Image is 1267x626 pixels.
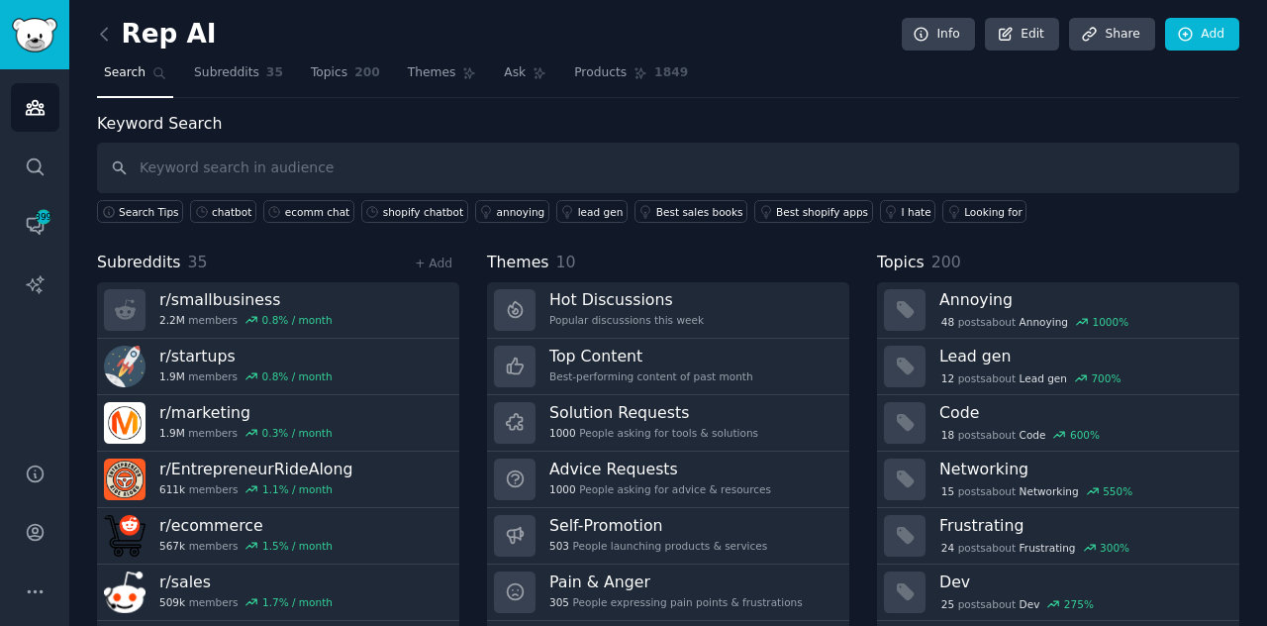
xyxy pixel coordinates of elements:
img: startups [104,346,146,387]
div: 550 % [1103,484,1132,498]
div: chatbot [212,205,251,219]
span: 305 [549,595,569,609]
span: 200 [931,253,961,271]
div: Best-performing content of past month [549,369,753,383]
span: 48 [941,315,954,329]
a: Products1849 [567,57,695,98]
div: 700 % [1091,371,1121,385]
img: marketing [104,402,146,444]
span: Themes [487,251,549,275]
span: Networking [1020,484,1079,498]
a: r/ecommerce567kmembers1.5% / month [97,508,459,565]
div: Best shopify apps [776,205,868,219]
span: 611k [159,482,185,496]
div: 0.8 % / month [262,369,333,383]
span: Topics [311,64,347,82]
h3: Top Content [549,346,753,366]
span: 10 [556,253,576,271]
h3: Annoying [939,289,1225,310]
a: Add [1165,18,1239,52]
img: ecommerce [104,515,146,557]
div: members [159,426,333,440]
a: Share [1069,18,1154,52]
a: Search [97,57,173,98]
h2: Rep AI [97,19,217,51]
span: 509k [159,595,185,609]
h3: Advice Requests [549,459,771,479]
button: Search Tips [97,200,183,223]
div: post s about [939,595,1096,613]
a: Advice Requests1000People asking for advice & resources [487,452,849,508]
img: sales [104,572,146,613]
div: post s about [939,539,1131,557]
span: Subreddits [97,251,181,275]
div: lead gen [578,205,624,219]
span: Products [574,64,627,82]
a: Subreddits35 [187,57,290,98]
h3: Dev [939,572,1225,592]
a: 399 [11,201,59,250]
span: 12 [941,371,954,385]
a: Lead gen12postsaboutLead gen700% [877,339,1239,395]
span: 200 [354,64,380,82]
span: Frustrating [1020,541,1076,555]
h3: Lead gen [939,346,1225,366]
div: members [159,482,352,496]
img: GummySearch logo [12,18,57,52]
span: Lead gen [1020,371,1067,385]
span: 1000 [549,482,576,496]
h3: Hot Discussions [549,289,704,310]
div: 1.5 % / month [262,539,333,553]
span: Dev [1020,597,1040,611]
h3: r/ smallbusiness [159,289,333,310]
img: EntrepreneurRideAlong [104,459,146,500]
h3: Solution Requests [549,402,758,423]
h3: Pain & Anger [549,572,803,592]
a: Frustrating24postsaboutFrustrating300% [877,508,1239,565]
a: Solution Requests1000People asking for tools & solutions [487,395,849,452]
div: annoying [497,205,545,219]
div: People asking for advice & resources [549,482,771,496]
span: Themes [408,64,456,82]
span: 35 [266,64,283,82]
span: Code [1020,428,1046,442]
a: annoying [475,200,549,223]
a: r/EntrepreneurRideAlong611kmembers1.1% / month [97,452,459,508]
span: 24 [941,541,954,555]
a: Looking for [942,200,1026,223]
a: Hot DiscussionsPopular discussions this week [487,282,849,339]
div: Popular discussions this week [549,313,704,327]
span: 1000 [549,426,576,440]
a: Networking15postsaboutNetworking550% [877,452,1239,508]
a: Pain & Anger305People expressing pain points & frustrations [487,565,849,621]
span: 503 [549,539,569,553]
a: + Add [415,257,452,270]
div: 1.1 % / month [262,482,333,496]
span: 1849 [654,64,688,82]
div: 600 % [1070,428,1100,442]
div: I hate [902,205,931,219]
a: Best sales books [634,200,747,223]
a: Best shopify apps [754,200,873,223]
a: Top ContentBest-performing content of past month [487,339,849,395]
h3: r/ marketing [159,402,333,423]
div: post s about [939,369,1122,387]
div: 300 % [1100,541,1129,555]
a: Topics200 [304,57,387,98]
span: 35 [188,253,208,271]
div: 0.8 % / month [262,313,333,327]
input: Keyword search in audience [97,143,1239,193]
div: shopify chatbot [383,205,463,219]
span: 2.2M [159,313,185,327]
span: 25 [941,597,954,611]
span: 1.9M [159,369,185,383]
a: Info [902,18,975,52]
a: Edit [985,18,1059,52]
h3: Code [939,402,1225,423]
div: People launching products & services [549,539,767,553]
h3: r/ ecommerce [159,515,333,536]
span: 567k [159,539,185,553]
span: Search [104,64,146,82]
h3: Frustrating [939,515,1225,536]
span: Ask [504,64,526,82]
